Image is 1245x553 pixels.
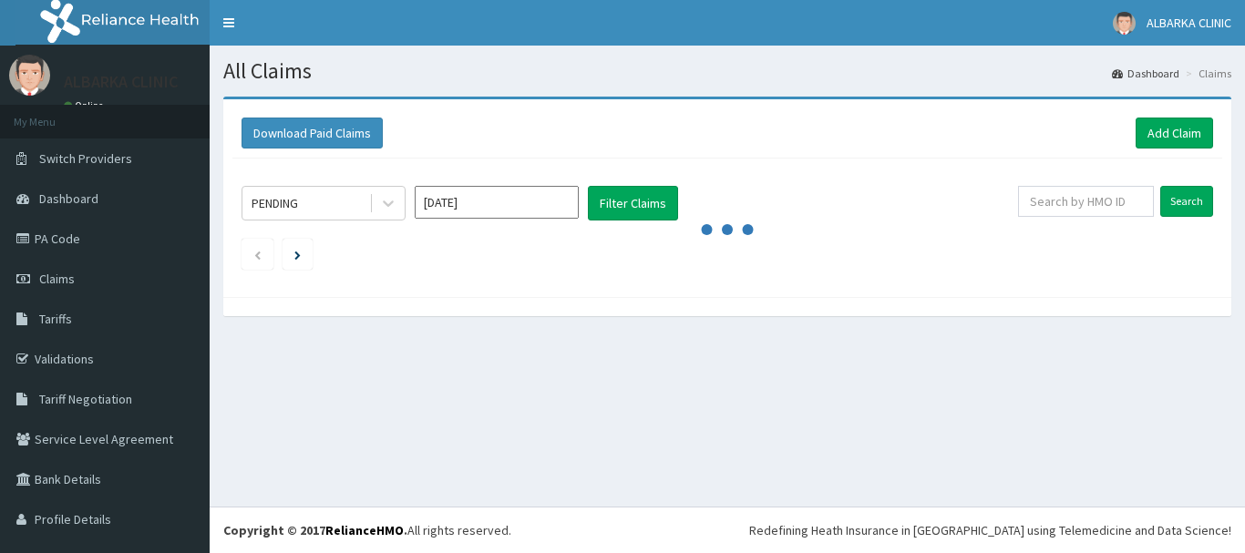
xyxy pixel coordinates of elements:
[223,59,1231,83] h1: All Claims
[294,246,301,262] a: Next page
[39,271,75,287] span: Claims
[64,99,108,112] a: Online
[1018,186,1154,217] input: Search by HMO ID
[325,522,404,538] a: RelianceHMO
[700,202,755,257] svg: audio-loading
[39,391,132,407] span: Tariff Negotiation
[210,507,1245,553] footer: All rights reserved.
[415,186,579,219] input: Select Month and Year
[9,55,50,96] img: User Image
[588,186,678,220] button: Filter Claims
[1113,12,1136,35] img: User Image
[1147,15,1231,31] span: ALBARKA CLINIC
[1136,118,1213,148] a: Add Claim
[1160,186,1213,217] input: Search
[253,246,262,262] a: Previous page
[1112,66,1179,81] a: Dashboard
[39,311,72,327] span: Tariffs
[749,521,1231,539] div: Redefining Heath Insurance in [GEOGRAPHIC_DATA] using Telemedicine and Data Science!
[252,194,298,212] div: PENDING
[39,190,98,207] span: Dashboard
[39,150,132,167] span: Switch Providers
[242,118,383,148] button: Download Paid Claims
[64,74,178,90] p: ALBARKA CLINIC
[223,522,407,538] strong: Copyright © 2017 .
[1181,66,1231,81] li: Claims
